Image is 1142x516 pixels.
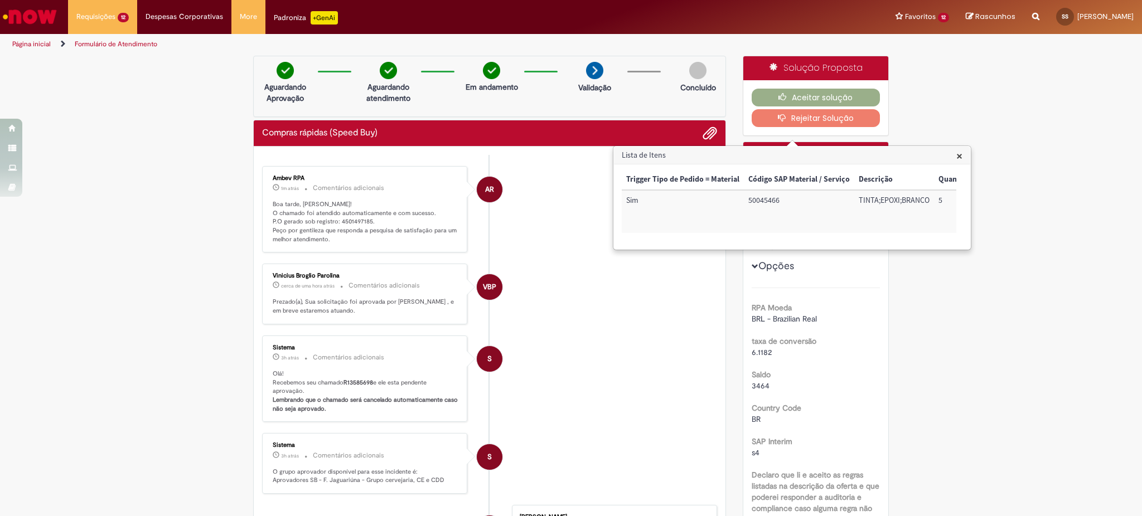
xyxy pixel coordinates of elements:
[752,336,816,346] b: taxa de conversão
[75,40,157,48] a: Formulário de Atendimento
[146,11,223,22] span: Despesas Corporativas
[273,442,458,449] div: Sistema
[752,403,801,413] b: Country Code
[281,354,299,361] span: 3h atrás
[744,190,854,233] td: Código SAP Material / Serviço: 50045466
[752,414,761,424] span: BR
[854,190,934,233] td: Descrição: TINTA;EPOXI;BRANCO
[281,185,299,192] time: 01/10/2025 15:25:46
[743,56,889,80] div: Solução Proposta
[240,11,257,22] span: More
[854,169,934,190] th: Descrição
[273,272,458,279] div: Vinicius Broglio Parolina
[477,274,502,300] div: Vinicius Broglio Parolina
[361,81,415,104] p: Aguardando atendimento
[380,62,397,79] img: check-circle-green.png
[281,452,299,459] span: 3h atrás
[752,447,759,457] span: s4
[313,353,384,362] small: Comentários adicionais
[281,185,299,192] span: 1m atrás
[622,190,744,233] td: Trigger Tipo de Pedido = Material: Sim
[905,11,936,22] span: Favoritos
[744,169,854,190] th: Código SAP Material / Serviço
[485,176,494,203] span: AR
[752,89,880,106] button: Aceitar solução
[273,200,458,244] p: Boa tarde, [PERSON_NAME]! O chamado foi atendido automaticamente e com sucesso. P.O gerado sob re...
[273,344,458,351] div: Sistema
[477,346,502,372] div: System
[487,345,492,372] span: S
[281,283,335,289] span: cerca de uma hora atrás
[76,11,115,22] span: Requisições
[8,34,753,55] ul: Trilhas de página
[613,145,971,250] div: Lista de Itens
[273,396,459,413] b: Lembrando que o chamado será cancelado automaticamente caso não seja aprovado.
[262,128,378,138] h2: Compras rápidas (Speed Buy) Histórico de tíquete
[614,147,970,164] h3: Lista de Itens
[1077,12,1134,21] span: [PERSON_NAME]
[466,81,518,93] p: Em andamento
[258,81,312,104] p: Aguardando Aprovação
[477,177,502,202] div: Ambev RPA
[277,62,294,79] img: check-circle-green.png
[934,169,983,190] th: Quantidade
[1062,13,1068,20] span: SS
[752,347,772,357] span: 6.1182
[680,82,716,93] p: Concluído
[752,303,792,313] b: RPA Moeda
[956,150,962,162] button: Close
[752,314,817,324] span: BRL - Brazilian Real
[975,11,1015,22] span: Rascunhos
[477,444,502,470] div: System
[274,11,338,25] div: Padroniza
[313,451,384,460] small: Comentários adicionais
[752,369,771,379] b: Saldo
[273,298,458,315] p: Prezado(a), Sua solicitação foi aprovada por [PERSON_NAME] , e em breve estaremos atuando.
[586,62,603,79] img: arrow-next.png
[578,82,611,93] p: Validação
[487,444,492,470] span: S
[281,283,335,289] time: 01/10/2025 14:27:07
[343,378,373,387] b: R13585698
[622,169,744,190] th: Trigger Tipo de Pedido = Material
[956,148,962,163] span: ×
[689,62,707,79] img: img-circle-grey.png
[118,13,129,22] span: 12
[281,354,299,361] time: 01/10/2025 12:10:31
[273,175,458,182] div: Ambev RPA
[281,452,299,459] time: 01/10/2025 12:10:28
[703,126,717,140] button: Adicionar anexos
[483,274,496,300] span: VBP
[273,369,458,413] p: Olá! Recebemos seu chamado e ele esta pendente aprovação.
[966,12,1015,22] a: Rascunhos
[483,62,500,79] img: check-circle-green.png
[349,281,420,290] small: Comentários adicionais
[752,109,880,127] button: Rejeitar Solução
[752,436,792,446] b: SAP Interim
[938,13,949,22] span: 12
[752,381,770,391] span: 3464
[1,6,59,28] img: ServiceNow
[273,468,458,485] p: O grupo aprovador disponível para esse incidente é: Aprovadores SB - F. Jaguariúna - Grupo cervej...
[313,183,384,193] small: Comentários adicionais
[311,11,338,25] p: +GenAi
[934,190,983,233] td: Quantidade: 5
[12,40,51,48] a: Página inicial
